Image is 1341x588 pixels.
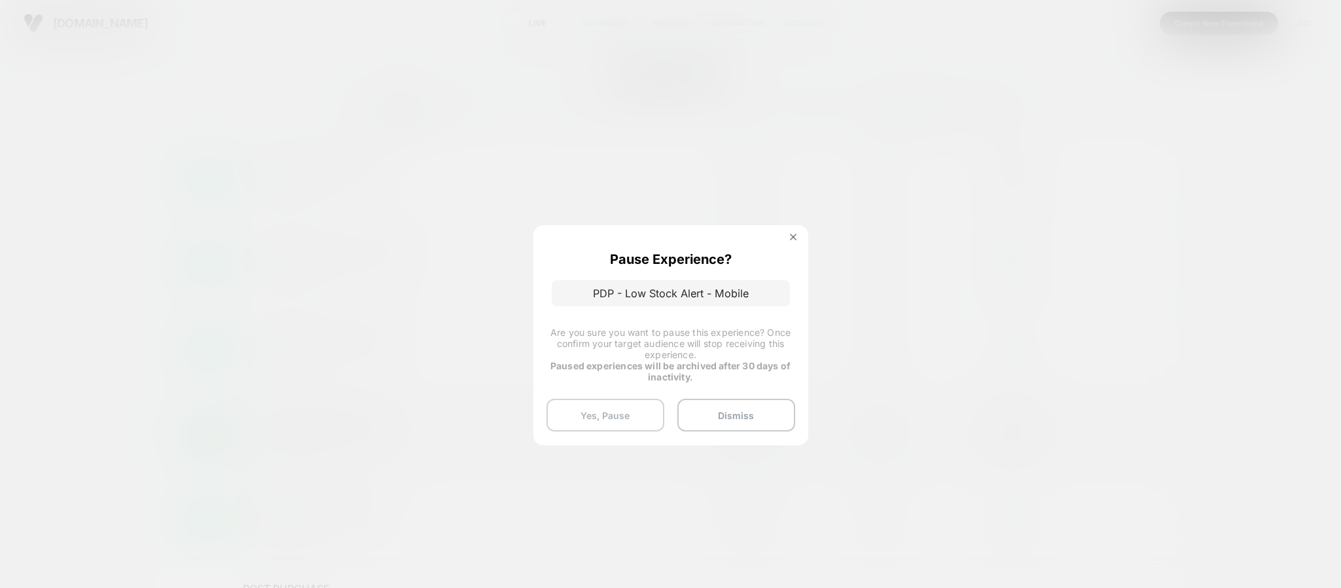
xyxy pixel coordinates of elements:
button: Yes, Pause [546,399,664,432]
strong: Paused experiences will be archived after 30 days of inactivity. [550,360,791,382]
p: PDP - Low Stock Alert - Mobile [552,280,790,306]
button: Dismiss [677,399,795,432]
p: Pause Experience? [610,251,732,267]
img: close [790,234,796,240]
span: Are you sure you want to pause this experience? Once confirm your target audience will stop recei... [550,327,791,360]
